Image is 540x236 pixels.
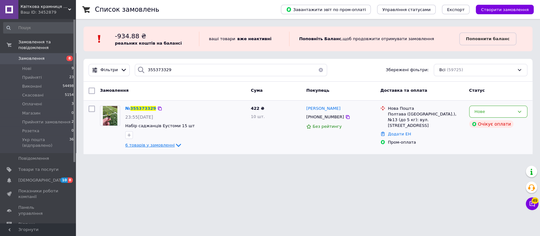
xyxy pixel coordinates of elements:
button: Завантажити звіт по пром-оплаті [281,5,371,14]
div: Пром-оплата [388,140,464,145]
span: Показники роботи компанії [18,188,59,200]
div: Нове [475,109,514,115]
button: Управління статусами [377,5,436,14]
a: Фото товару [100,106,120,126]
span: Збережені фільтри: [386,67,429,73]
span: 10 [60,177,68,183]
span: 422 ₴ [251,106,264,111]
span: 23 [69,75,74,80]
a: [PERSON_NAME] [306,106,340,112]
span: Без рейтингу [313,124,342,129]
span: Панель управління [18,205,59,216]
span: 49 [531,197,538,204]
div: Ваш ID: 3452879 [21,9,76,15]
img: Фото товару [103,106,118,126]
span: 5154 [65,92,74,98]
span: Управління статусами [382,7,431,12]
span: Замовлення та повідомлення [18,39,76,51]
span: Відгуки [18,221,35,227]
span: Виконані [22,84,42,89]
span: 0 [71,110,74,116]
b: Поповніть Баланс [299,36,341,41]
input: Пошук за номером замовлення, ПІБ покупця, номером телефону, Email, номером накладної [135,64,327,76]
span: Всі [439,67,445,73]
b: реальних коштів на балансі [115,41,182,46]
a: 6 товарів у замовленні [125,143,182,147]
span: 10 шт. [251,114,265,119]
span: [PHONE_NUMBER] [306,115,344,119]
span: 355373329 [130,106,156,111]
button: Експорт [442,5,470,14]
button: Очистить [314,64,327,76]
a: Поповнити баланс [459,33,516,45]
h1: Список замовлень [95,6,159,13]
span: 3 [71,101,74,107]
button: Чат з покупцем49 [526,197,538,210]
span: Доставка та оплата [380,88,427,93]
span: -934.88 ₴ [115,32,146,40]
button: Створити замовлення [476,5,534,14]
a: Створити замовлення [469,7,534,12]
span: Замовлення [100,88,128,93]
span: (59725) [447,67,463,72]
span: 36 [69,137,74,148]
span: Товари та послуги [18,167,59,172]
div: Полтава ([GEOGRAPHIC_DATA].), №13 (до 5 кг): вул. [STREET_ADDRESS] [388,111,464,129]
span: [DEMOGRAPHIC_DATA] [18,177,65,183]
span: Квіткова крамниця м. Кагарлик [21,4,68,9]
span: Фільтри [101,67,118,73]
span: Прийняті [22,75,42,80]
div: , щоб продовжити отримувати замовлення [289,32,459,46]
b: Поповнити баланс [466,36,510,41]
div: ваші товари [199,32,289,46]
span: Розетка [22,128,39,134]
span: Статус [469,88,485,93]
span: Укр пошта (відправлено) [22,137,69,148]
input: Пошук [3,22,74,34]
span: Прийняти замовлення [22,119,71,125]
span: Покупець [306,88,329,93]
span: Експорт [447,7,465,12]
span: Завантажити звіт по пром-оплаті [286,7,366,12]
a: Додати ЕН [388,132,411,136]
b: вже неактивні [237,36,271,41]
span: Оплачені [22,101,42,107]
span: 8 [66,56,73,61]
span: Cума [251,88,263,93]
img: :exclamation: [95,34,104,44]
span: 0 [71,128,74,134]
span: Повідомлення [18,156,49,161]
span: Створити замовлення [481,7,529,12]
div: Нова Пошта [388,106,464,111]
span: Нові [22,66,31,71]
a: №355373329 [125,106,156,111]
span: Скасовані [22,92,44,98]
span: [PERSON_NAME] [306,106,340,111]
span: 54498 [63,84,74,89]
span: 8 [68,177,73,183]
span: 6 товарів у замовленні [125,143,175,147]
span: № [125,106,130,111]
a: Набір саджанців Еустоми 15 шт [125,123,195,128]
span: Замовлення [18,56,45,61]
span: 9 [71,66,74,71]
span: 23:55[DATE] [125,115,153,120]
span: 2 [71,119,74,125]
span: Магазин [22,110,40,116]
div: Очікує оплати [469,120,514,128]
